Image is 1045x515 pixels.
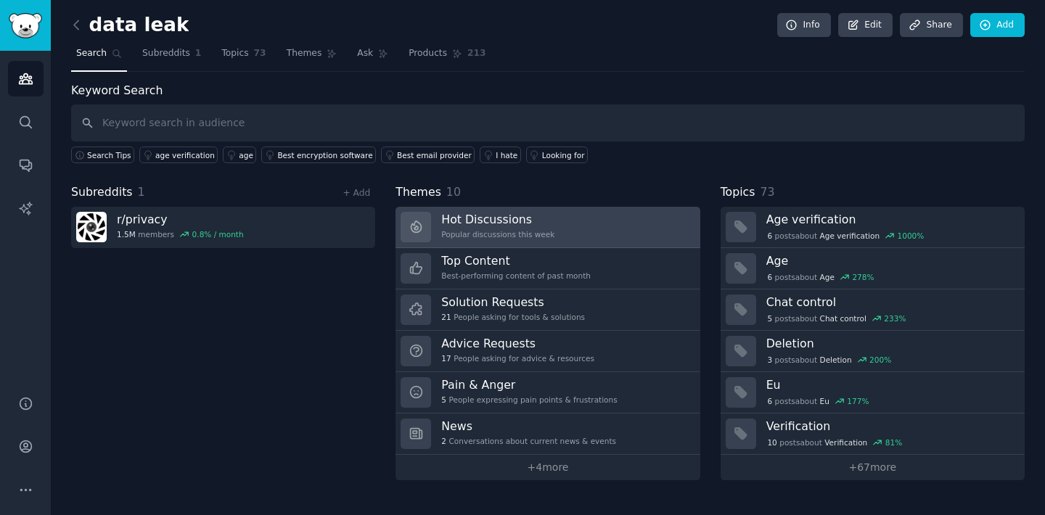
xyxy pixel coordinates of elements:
[824,437,867,448] span: Verification
[139,147,218,163] a: age verification
[721,455,1025,480] a: +67more
[71,83,163,97] label: Keyword Search
[87,150,131,160] span: Search Tips
[900,13,962,38] a: Share
[721,289,1025,331] a: Chat control5postsaboutChat control233%
[343,188,370,198] a: + Add
[195,47,202,60] span: 1
[766,377,1015,392] h3: Eu
[820,231,880,241] span: Age verification
[885,437,902,448] div: 81 %
[898,231,925,241] div: 1000 %
[155,150,215,160] div: age verification
[396,248,700,289] a: Top ContentBest-performing content of past month
[441,336,594,351] h3: Advice Requests
[277,150,372,160] div: Best encryption software
[441,419,616,434] h3: News
[352,42,393,72] a: Ask
[480,147,521,163] a: I hate
[396,455,700,480] a: +4more
[869,355,891,365] div: 200 %
[71,184,133,202] span: Subreddits
[766,212,1015,227] h3: Age verification
[396,207,700,248] a: Hot DiscussionsPopular discussions this week
[441,436,446,446] span: 2
[820,396,829,406] span: Eu
[766,395,870,408] div: post s about
[441,312,451,322] span: 21
[221,47,248,60] span: Topics
[282,42,343,72] a: Themes
[721,331,1025,372] a: Deletion3postsaboutDeletion200%
[261,147,376,163] a: Best encryption software
[381,147,475,163] a: Best email provider
[396,331,700,372] a: Advice Requests17People asking for advice & resources
[9,13,42,38] img: GummySearch logo
[542,150,585,160] div: Looking for
[526,147,588,163] a: Looking for
[496,150,517,160] div: I hate
[766,336,1015,351] h3: Deletion
[441,395,617,405] div: People expressing pain points & frustrations
[847,396,869,406] div: 177 %
[467,47,486,60] span: 213
[767,272,772,282] span: 6
[441,229,554,239] div: Popular discussions this week
[441,294,585,310] h3: Solution Requests
[767,396,772,406] span: 6
[223,147,256,163] a: age
[721,184,755,202] span: Topics
[852,272,874,282] div: 278 %
[721,248,1025,289] a: Age6postsaboutAge278%
[409,47,447,60] span: Products
[441,353,594,363] div: People asking for advice & resources
[71,42,127,72] a: Search
[766,312,907,325] div: post s about
[192,229,244,239] div: 0.8 % / month
[396,289,700,331] a: Solution Requests21People asking for tools & solutions
[396,372,700,413] a: Pain & Anger5People expressing pain points & frustrations
[239,150,253,160] div: age
[71,104,1025,141] input: Keyword search in audience
[760,185,774,199] span: 73
[441,395,446,405] span: 5
[441,253,591,268] h3: Top Content
[721,372,1025,413] a: Eu6postsaboutEu177%
[838,13,893,38] a: Edit
[766,229,925,242] div: post s about
[117,229,136,239] span: 1.5M
[396,413,700,455] a: News2Conversations about current news & events
[441,377,617,392] h3: Pain & Anger
[766,353,893,366] div: post s about
[254,47,266,60] span: 73
[970,13,1025,38] a: Add
[142,47,190,60] span: Subreddits
[216,42,271,72] a: Topics73
[767,231,772,241] span: 6
[71,147,134,163] button: Search Tips
[71,207,375,248] a: r/privacy1.5Mmembers0.8% / month
[766,419,1015,434] h3: Verification
[766,253,1015,268] h3: Age
[117,212,244,227] h3: r/ privacy
[721,413,1025,455] a: Verification10postsaboutVerification81%
[766,271,876,284] div: post s about
[137,42,206,72] a: Subreddits1
[138,185,145,199] span: 1
[441,212,554,227] h3: Hot Discussions
[117,229,244,239] div: members
[287,47,322,60] span: Themes
[820,313,866,324] span: Chat control
[71,14,189,37] h2: data leak
[357,47,373,60] span: Ask
[767,313,772,324] span: 5
[441,312,585,322] div: People asking for tools & solutions
[884,313,906,324] div: 233 %
[446,185,461,199] span: 10
[76,212,107,242] img: privacy
[766,436,903,449] div: post s about
[397,150,472,160] div: Best email provider
[441,353,451,363] span: 17
[767,437,776,448] span: 10
[403,42,491,72] a: Products213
